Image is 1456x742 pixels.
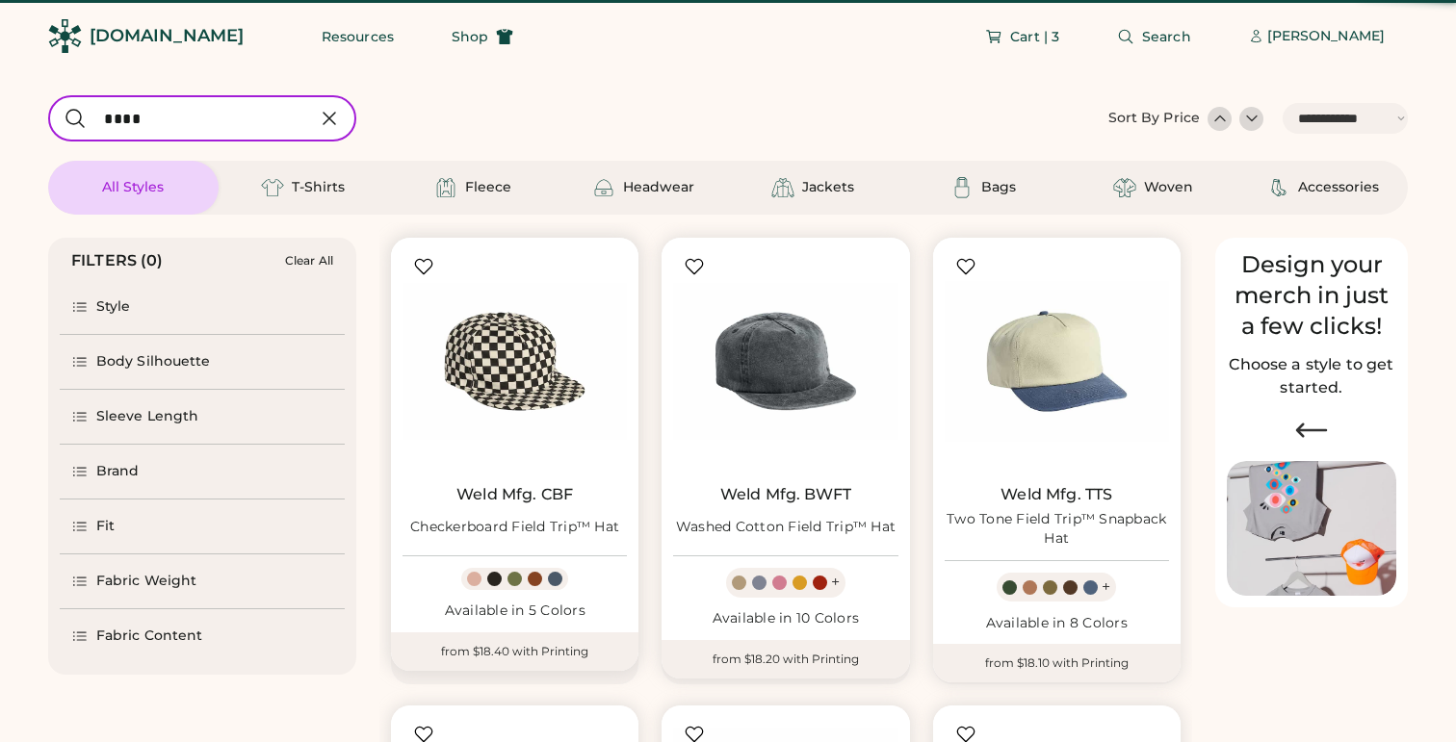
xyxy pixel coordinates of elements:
a: Weld Mfg. TTS [1001,485,1112,504]
a: Weld Mfg. CBF [456,485,573,504]
img: Jackets Icon [771,176,794,199]
img: Woven Icon [1113,176,1136,199]
div: Design your merch in just a few clicks! [1227,249,1396,342]
div: Woven [1144,178,1193,197]
div: [DOMAIN_NAME] [90,24,244,48]
div: Sort By Price [1108,109,1200,128]
span: Search [1142,30,1191,43]
img: T-Shirts Icon [261,176,284,199]
a: Weld Mfg. BWFT [720,485,851,504]
div: Available in 10 Colors [673,609,897,628]
span: Cart | 3 [1010,30,1059,43]
img: Headwear Icon [592,176,615,199]
div: All Styles [102,178,164,197]
div: Jackets [802,178,854,197]
button: Shop [429,17,536,56]
div: Style [96,297,131,317]
div: Two Tone Field Trip™ Snapback Hat [945,510,1169,549]
div: Available in 5 Colors [403,601,627,621]
img: Weld Mfg. TTS Two Tone Field Trip™ Snapback Hat [945,249,1169,473]
button: Cart | 3 [962,17,1082,56]
img: Accessories Icon [1267,176,1290,199]
img: Image of Lisa Congdon Eye Print on T-Shirt and Hat [1227,461,1396,597]
img: Weld Mfg. BWFT Washed Cotton Field Trip™ Hat [673,249,897,473]
div: Accessories [1298,178,1379,197]
div: Washed Cotton Field Trip™ Hat [676,518,896,537]
div: Headwear [623,178,694,197]
div: + [1102,576,1110,598]
div: Body Silhouette [96,352,211,371]
div: Fit [96,517,115,536]
img: Weld Mfg. CBF Checkerboard Field Trip™ Hat [403,249,627,473]
div: Available in 8 Colors [945,614,1169,633]
div: [PERSON_NAME] [1267,27,1385,46]
img: Fleece Icon [434,176,457,199]
div: Fabric Weight [96,572,196,591]
img: Rendered Logo - Screens [48,19,82,53]
div: Fabric Content [96,627,202,646]
div: Bags [981,178,1016,197]
div: T-Shirts [292,178,345,197]
div: Sleeve Length [96,407,198,426]
button: Search [1094,17,1214,56]
div: + [831,572,840,593]
div: from $18.10 with Printing [933,644,1181,682]
button: Resources [299,17,417,56]
span: Shop [452,30,488,43]
div: Clear All [285,254,333,268]
div: Fleece [465,178,511,197]
h2: Choose a style to get started. [1227,353,1396,399]
div: from $18.20 with Printing [662,640,909,678]
div: Brand [96,462,140,481]
div: FILTERS (0) [71,249,164,272]
div: from $18.40 with Printing [391,632,638,671]
div: Checkerboard Field Trip™ Hat [410,518,619,537]
img: Bags Icon [950,176,974,199]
